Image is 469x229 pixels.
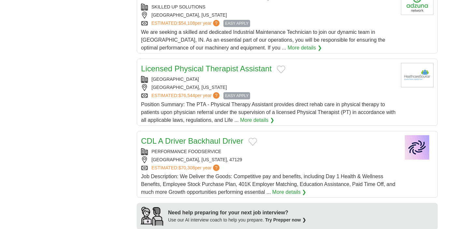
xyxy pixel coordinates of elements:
a: Licensed Physical Therapist Assistant [141,64,272,73]
a: Try Prepper now ❯ [265,217,306,222]
span: $70,308 [178,165,195,170]
a: More details ❯ [272,188,306,196]
span: $54,108 [178,21,195,26]
span: $76,544 [178,93,195,98]
a: More details ❯ [240,116,274,124]
a: ESTIMATED:$76,544per year? [151,92,221,99]
a: ESTIMATED:$70,308per year? [151,165,221,171]
span: ? [213,165,220,171]
img: Company logo [401,135,433,160]
span: ? [213,92,220,99]
span: EASY APPLY [223,20,250,27]
div: [GEOGRAPHIC_DATA], [US_STATE] [141,84,396,91]
div: PERFORMANCE FOODSERVICE [141,148,396,155]
div: Need help preparing for your next job interview? [168,209,306,217]
span: ? [213,20,220,26]
span: Position Summary: The PTA - Physical Therapy Assistant provides direct rehab care in physical the... [141,102,395,123]
div: Use our AI interview coach to help you prepare. [168,217,306,223]
a: ESTIMATED:$54,108per year? [151,20,221,27]
a: CDL A Driver Backhaul Driver [141,136,243,145]
a: More details ❯ [288,44,322,52]
button: Add to favorite jobs [249,138,257,146]
div: [GEOGRAPHIC_DATA], [US_STATE] [141,12,396,19]
img: Company logo [401,63,433,87]
span: We are seeking a skilled and dedicated Industrial Maintenance Technician to join our dynamic team... [141,29,385,50]
div: SKILLED UP SOLUTIONS [141,4,396,10]
div: [GEOGRAPHIC_DATA], [US_STATE], 47129 [141,156,396,163]
span: EASY APPLY [223,92,250,99]
button: Add to favorite jobs [277,65,285,73]
div: [GEOGRAPHIC_DATA] [141,76,396,83]
span: Job Description: We Deliver the Goods: Competitive pay and benefits, including Day 1 Health & Wel... [141,174,395,195]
